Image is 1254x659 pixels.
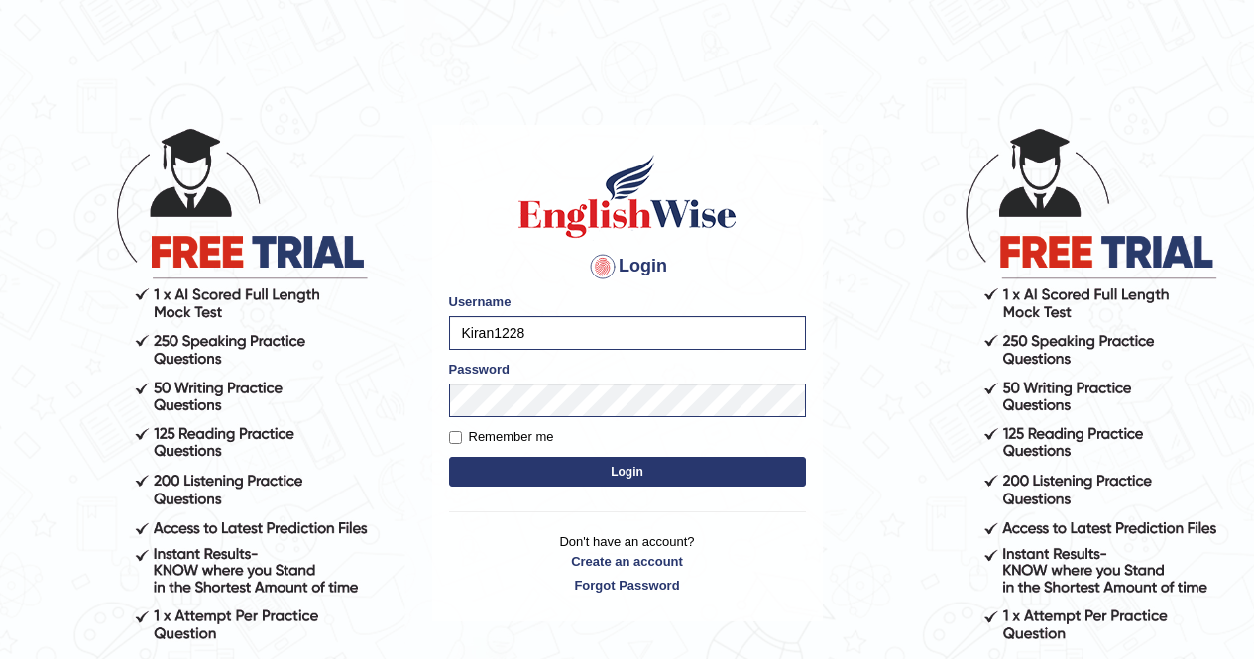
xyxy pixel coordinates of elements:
img: Logo of English Wise sign in for intelligent practice with AI [514,152,741,241]
p: Don't have an account? [449,532,806,594]
label: Username [449,292,512,311]
a: Create an account [449,552,806,571]
a: Forgot Password [449,576,806,595]
label: Remember me [449,427,554,447]
label: Password [449,360,510,379]
h4: Login [449,251,806,282]
button: Login [449,457,806,487]
input: Remember me [449,431,462,444]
